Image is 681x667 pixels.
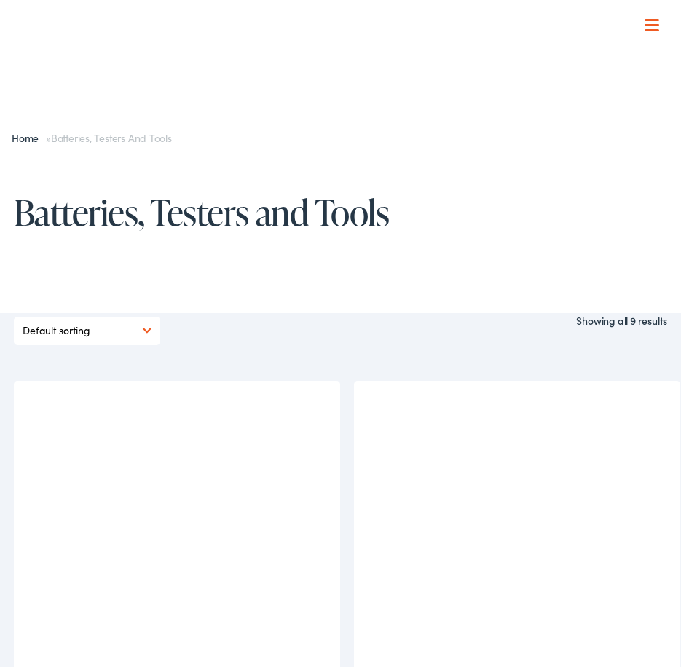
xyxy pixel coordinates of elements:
[23,317,151,345] select: Shop order
[14,193,668,232] h1: Batteries, Testers and Tools
[12,130,172,145] span: »
[25,58,668,103] a: What We Offer
[51,130,172,145] span: Batteries, Testers and Tools
[12,130,46,145] a: Home
[576,313,667,328] p: Showing all 9 results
